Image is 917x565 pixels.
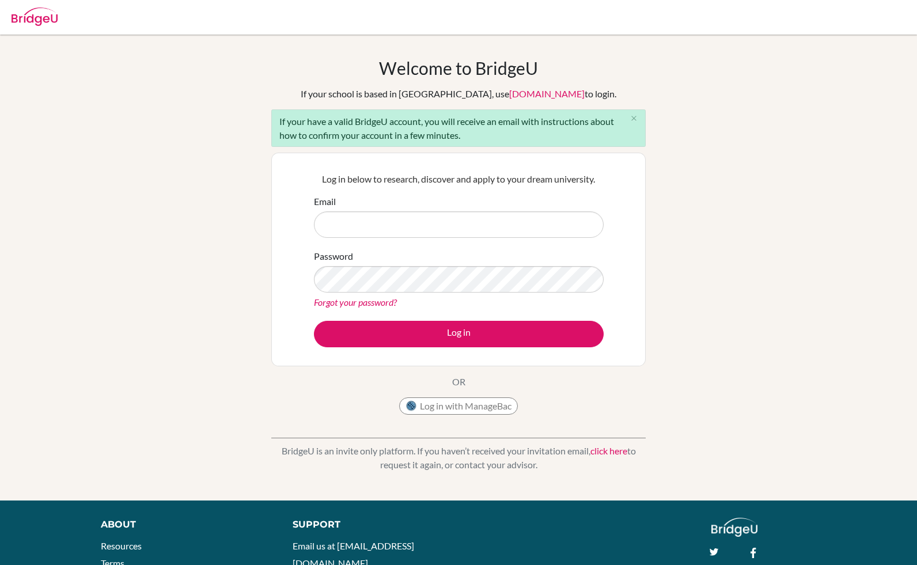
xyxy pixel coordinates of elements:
[630,114,638,123] i: close
[314,249,353,263] label: Password
[509,88,585,99] a: [DOMAIN_NAME]
[101,518,267,532] div: About
[12,7,58,26] img: Bridge-U
[399,397,518,415] button: Log in with ManageBac
[301,87,616,101] div: If your school is based in [GEOGRAPHIC_DATA], use to login.
[314,195,336,208] label: Email
[379,58,538,78] h1: Welcome to BridgeU
[622,110,645,127] button: Close
[452,375,465,389] p: OR
[293,518,446,532] div: Support
[314,297,397,308] a: Forgot your password?
[711,518,758,537] img: logo_white@2x-f4f0deed5e89b7ecb1c2cc34c3e3d731f90f0f143d5ea2071677605dd97b5244.png
[590,445,627,456] a: click here
[271,444,646,472] p: BridgeU is an invite only platform. If you haven’t received your invitation email, to request it ...
[271,109,646,147] div: If your have a valid BridgeU account, you will receive an email with instructions about how to co...
[314,321,604,347] button: Log in
[101,540,142,551] a: Resources
[314,172,604,186] p: Log in below to research, discover and apply to your dream university.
